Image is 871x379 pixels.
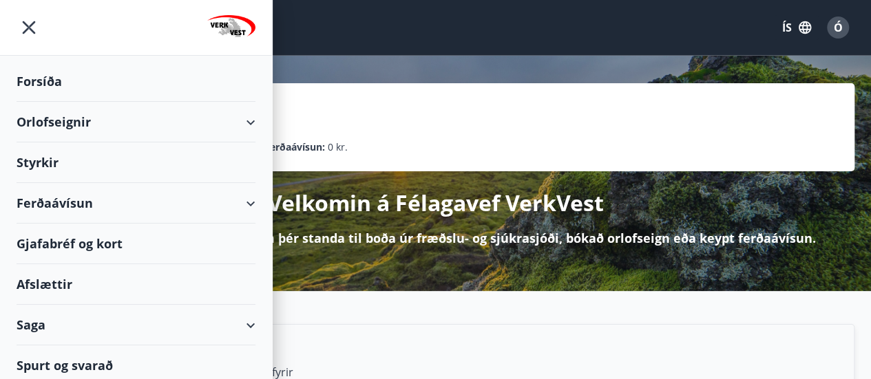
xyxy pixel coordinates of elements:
[775,15,819,40] button: ÍS
[17,15,41,40] button: menu
[821,11,854,44] button: Ó
[834,20,843,35] span: Ó
[17,224,255,264] div: Gjafabréf og kort
[17,183,255,224] div: Ferðaávísun
[17,264,255,305] div: Afslættir
[17,305,255,345] div: Saga
[17,61,255,102] div: Forsíða
[328,140,348,155] span: 0 kr.
[264,140,325,155] p: Ferðaávísun :
[56,229,816,247] p: Hér getur þú sótt um þá styrki sem þér standa til boða úr fræðslu- og sjúkrasjóði, bókað orlofsei...
[268,188,604,218] p: Velkomin á Félagavef VerkVest
[17,102,255,142] div: Orlofseignir
[207,15,255,43] img: union_logo
[17,142,255,183] div: Styrkir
